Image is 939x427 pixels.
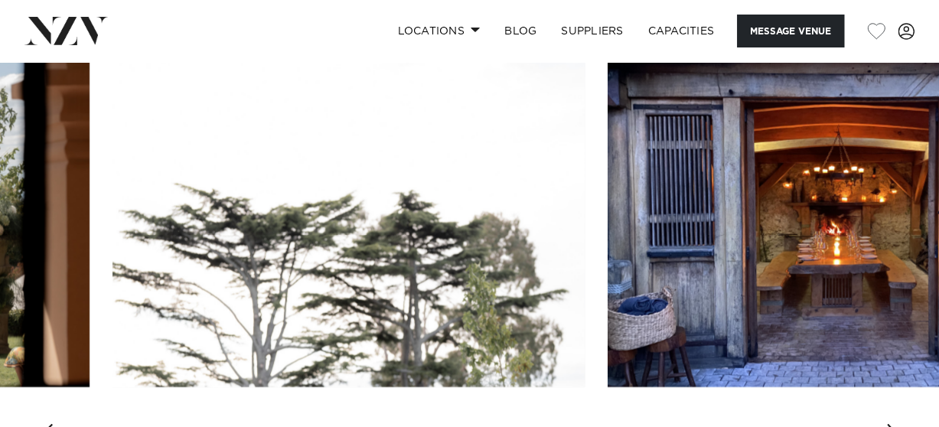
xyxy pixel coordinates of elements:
a: BLOG [492,15,549,47]
a: Locations [385,15,492,47]
img: nzv-logo.png [24,17,108,44]
a: Capacities [636,15,727,47]
a: SUPPLIERS [549,15,635,47]
swiper-slide: 5 / 17 [112,41,585,387]
button: Message Venue [737,15,844,47]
